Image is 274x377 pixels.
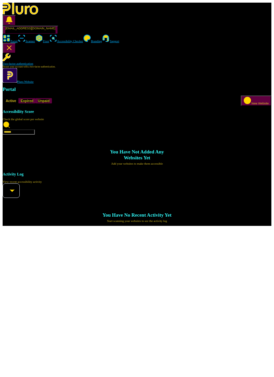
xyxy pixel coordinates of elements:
[3,62,271,65] div: Two-factor authentication
[3,26,58,34] button: [EMAIL_ADDRESS][DOMAIN_NAME]zvikakrau@gmail.com
[38,99,50,102] span: Unpaid
[111,162,163,165] div: Add your websites to make them accessible
[3,40,18,43] a: Portal
[3,15,16,26] button: Open notifications, you have undefined new notifications
[18,40,35,43] a: Scanner
[4,98,18,103] button: Active
[3,87,271,92] h1: Portal
[102,40,119,43] a: Support
[5,27,56,30] span: [EMAIL_ADDRESS][DOMAIN_NAME]
[3,129,35,135] input: Search
[3,183,20,198] div: Set sorting
[101,149,172,161] h2: You have not added any websites yet
[3,34,271,83] aside: Sidebar menu
[35,40,49,43] a: Fixer
[3,180,271,183] div: View recent accessibility activity
[35,98,52,103] button: Unpaid
[3,118,271,121] div: Check the global score per website
[3,43,16,53] button: Close Two-factor authentication notification
[3,80,34,83] a: Open Pluro Website
[49,40,83,43] a: Accessibility Checker
[3,172,271,177] h2: Activity Log
[3,12,38,15] a: Logo
[83,40,102,43] a: Branding
[21,99,34,102] span: Expired
[241,95,271,106] button: New Website
[3,109,271,114] h2: Accessibility Score
[18,98,35,103] button: Expired
[6,99,16,102] span: Active
[107,219,167,223] div: Start scanning your websites to see the activity log
[3,65,271,68] div: Secure your account with a two-factor authentication.
[3,53,271,65] a: Two-factor authentication
[103,212,171,218] h2: You have no recent activity yet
